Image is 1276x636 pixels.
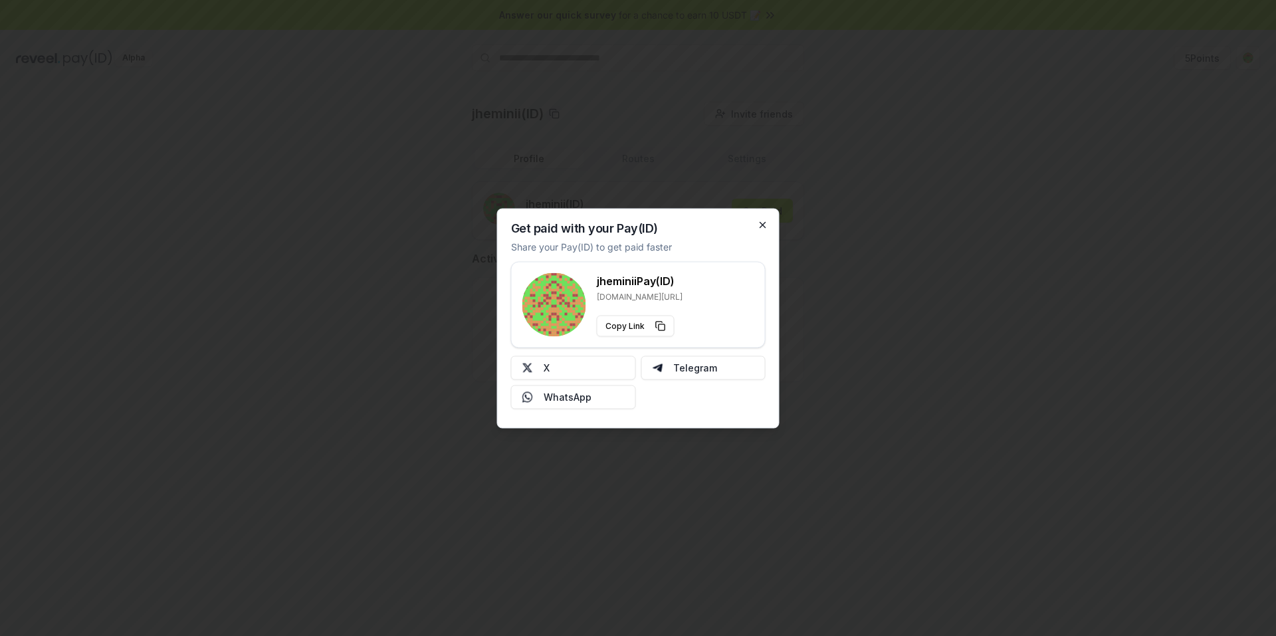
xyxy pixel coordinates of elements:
[597,315,675,336] button: Copy Link
[511,239,672,253] p: Share your Pay(ID) to get paid faster
[522,391,533,402] img: Whatsapp
[641,356,766,379] button: Telegram
[511,356,636,379] button: X
[652,362,663,373] img: Telegram
[597,291,683,302] p: [DOMAIN_NAME][URL]
[511,222,658,234] h2: Get paid with your Pay(ID)
[522,362,533,373] img: X
[511,385,636,409] button: WhatsApp
[597,272,683,288] h3: jheminii Pay(ID)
